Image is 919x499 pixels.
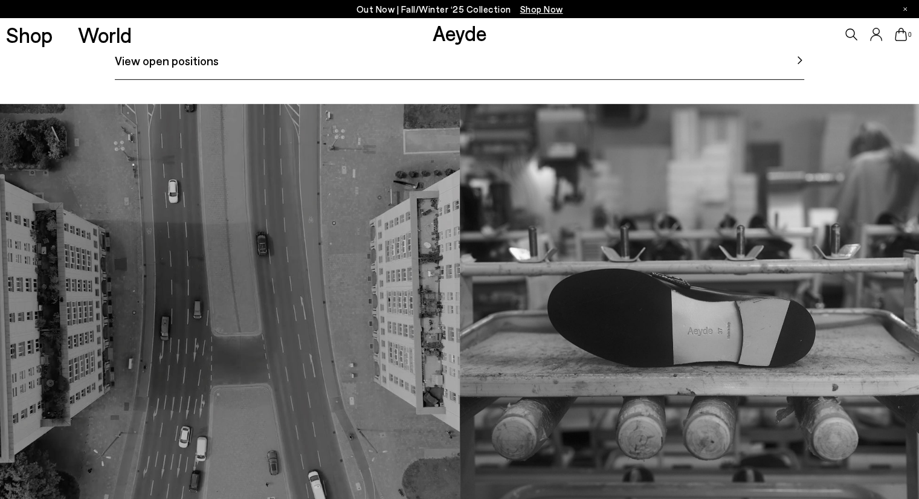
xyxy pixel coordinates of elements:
span: 0 [907,31,913,38]
a: 0 [895,28,907,41]
a: View open positions [115,51,804,80]
a: Shop [6,24,53,45]
img: svg%3E [795,56,804,65]
a: Aeyde [433,20,487,45]
p: Out Now | Fall/Winter ‘25 Collection [356,2,563,17]
a: World [78,24,132,45]
span: Navigate to /collections/new-in [520,4,563,14]
span: View open positions [115,51,219,69]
